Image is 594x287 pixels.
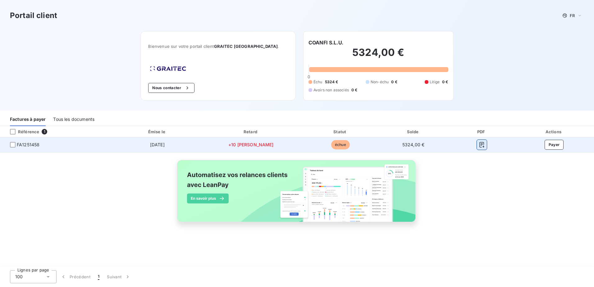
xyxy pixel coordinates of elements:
[15,274,23,280] span: 100
[391,79,397,85] span: 0 €
[402,142,424,147] span: 5324,00 €
[515,129,593,135] div: Actions
[10,113,46,126] div: Factures à payer
[351,87,357,93] span: 0 €
[325,79,338,85] span: 5324 €
[331,140,350,149] span: échue
[98,274,99,280] span: 1
[305,129,376,135] div: Statut
[308,39,343,46] h6: COANFI S.L.U.
[148,64,188,73] img: Company logo
[148,44,288,49] span: Bienvenue sur votre portail client .
[117,129,197,135] div: Émise le
[17,142,39,148] span: FA1251458
[313,79,322,85] span: Échu
[450,129,513,135] div: PDF
[53,113,94,126] div: Tous les documents
[308,74,310,79] span: 0
[570,13,575,18] span: FR
[5,129,39,134] div: Référence
[10,10,57,21] h3: Portail client
[171,156,423,233] img: banner
[94,270,103,283] button: 1
[200,129,302,135] div: Retard
[150,142,165,147] span: [DATE]
[545,140,564,150] button: Payer
[308,46,448,65] h2: 5324,00 €
[214,44,278,49] span: GRAITEC [GEOGRAPHIC_DATA]
[430,79,440,85] span: Litige
[379,129,448,135] div: Solde
[57,270,94,283] button: Précédent
[148,83,194,93] button: Nous contacter
[42,129,47,134] span: 1
[103,270,135,283] button: Suivant
[371,79,389,85] span: Non-échu
[228,142,274,147] span: +10 [PERSON_NAME]
[442,79,448,85] span: 0 €
[313,87,349,93] span: Avoirs non associés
